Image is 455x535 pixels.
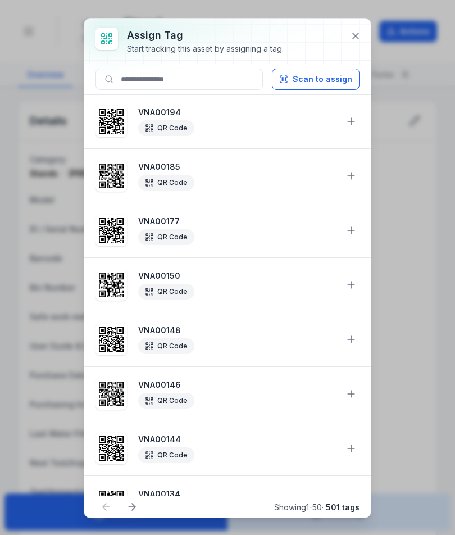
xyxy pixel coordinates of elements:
strong: VNA00150 [138,270,336,282]
strong: VNA00185 [138,161,336,173]
div: QR Code [138,447,194,463]
strong: VNA00148 [138,325,336,336]
div: QR Code [138,338,194,354]
button: Scan to assign [272,69,360,90]
div: QR Code [138,120,194,136]
strong: VNA00194 [138,107,336,118]
h3: Assign tag [127,28,284,43]
div: QR Code [138,284,194,300]
div: Start tracking this asset by assigning a tag. [127,43,284,55]
div: QR Code [138,229,194,245]
strong: VNA00144 [138,434,336,445]
div: QR Code [138,393,194,409]
strong: VNA00146 [138,379,336,391]
strong: VNA00134 [138,488,336,500]
span: Showing 1 - 50 · [274,502,360,512]
strong: 501 tags [326,502,360,512]
strong: VNA00177 [138,216,336,227]
div: QR Code [138,175,194,191]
